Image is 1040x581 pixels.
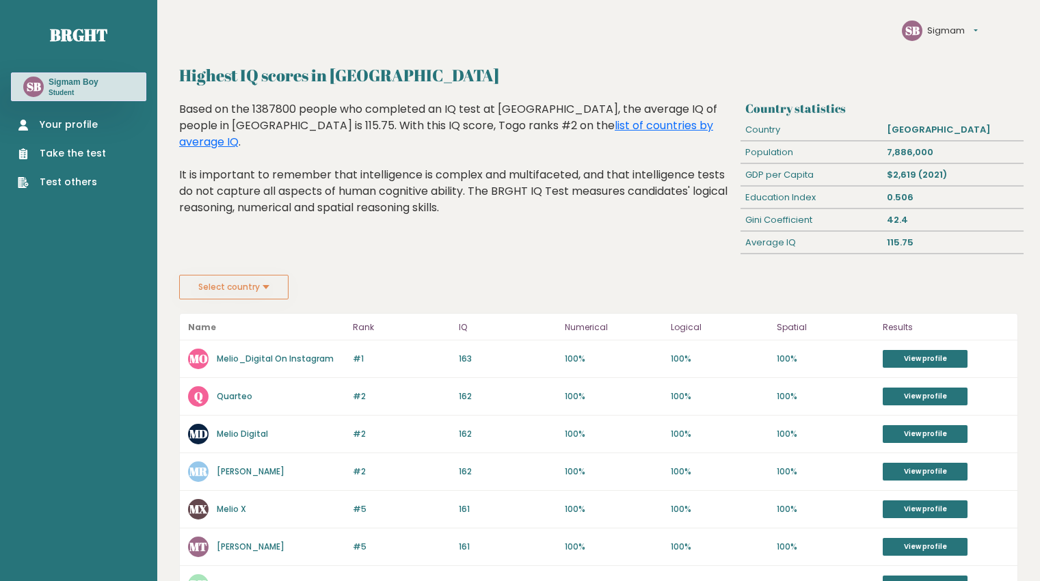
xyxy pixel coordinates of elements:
[671,353,769,365] p: 100%
[565,541,663,553] p: 100%
[353,428,451,440] p: #2
[671,465,769,478] p: 100%
[671,503,769,515] p: 100%
[27,79,41,94] text: SB
[565,428,663,440] p: 100%
[741,141,882,163] div: Population
[883,500,968,518] a: View profile
[49,88,98,98] p: Student
[459,428,557,440] p: 162
[459,353,557,365] p: 163
[353,390,451,403] p: #2
[565,353,663,365] p: 100%
[50,24,107,46] a: Brght
[217,390,252,402] a: Quarteo
[741,164,882,186] div: GDP per Capita
[882,232,1024,254] div: 115.75
[353,541,451,553] p: #5
[189,463,208,479] text: MR
[777,465,875,478] p: 100%
[883,350,968,368] a: View profile
[927,24,978,38] button: Sigmam
[565,465,663,478] p: 100%
[459,390,557,403] p: 162
[353,353,451,365] p: #1
[189,501,208,517] text: MX
[194,388,203,404] text: Q
[777,319,875,336] p: Spatial
[745,101,1018,116] h3: Country statistics
[18,146,106,161] a: Take the test
[459,319,557,336] p: IQ
[217,353,334,364] a: Melio_Digital On Instagram
[883,425,968,443] a: View profile
[883,538,968,556] a: View profile
[49,77,98,87] h3: Sigmam Boy
[777,428,875,440] p: 100%
[217,465,284,477] a: [PERSON_NAME]
[459,541,557,553] p: 161
[217,428,268,440] a: Melio Digital
[189,539,207,554] text: MT
[777,503,875,515] p: 100%
[671,319,769,336] p: Logical
[459,465,557,478] p: 162
[741,119,882,141] div: Country
[882,209,1024,231] div: 42.4
[353,319,451,336] p: Rank
[882,164,1024,186] div: $2,619 (2021)
[905,23,920,38] text: SB
[189,426,208,442] text: MD
[777,541,875,553] p: 100%
[671,541,769,553] p: 100%
[188,321,216,333] b: Name
[459,503,557,515] p: 161
[777,353,875,365] p: 100%
[179,63,1018,87] h2: Highest IQ scores in [GEOGRAPHIC_DATA]
[882,141,1024,163] div: 7,886,000
[671,428,769,440] p: 100%
[741,187,882,208] div: Education Index
[217,541,284,552] a: [PERSON_NAME]
[189,351,208,366] text: MO
[18,175,106,189] a: Test others
[565,319,663,336] p: Numerical
[882,187,1024,208] div: 0.506
[671,390,769,403] p: 100%
[882,119,1024,141] div: [GEOGRAPHIC_DATA]
[565,390,663,403] p: 100%
[883,388,968,405] a: View profile
[883,463,968,481] a: View profile
[179,118,713,150] a: list of countries by average IQ
[179,101,735,237] div: Based on the 1387800 people who completed an IQ test at [GEOGRAPHIC_DATA], the average IQ of peop...
[883,319,1009,336] p: Results
[741,232,882,254] div: Average IQ
[217,503,246,515] a: Melio X
[565,503,663,515] p: 100%
[353,503,451,515] p: #5
[777,390,875,403] p: 100%
[353,465,451,478] p: #2
[179,275,289,299] button: Select country
[18,118,106,132] a: Your profile
[741,209,882,231] div: Gini Coefficient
